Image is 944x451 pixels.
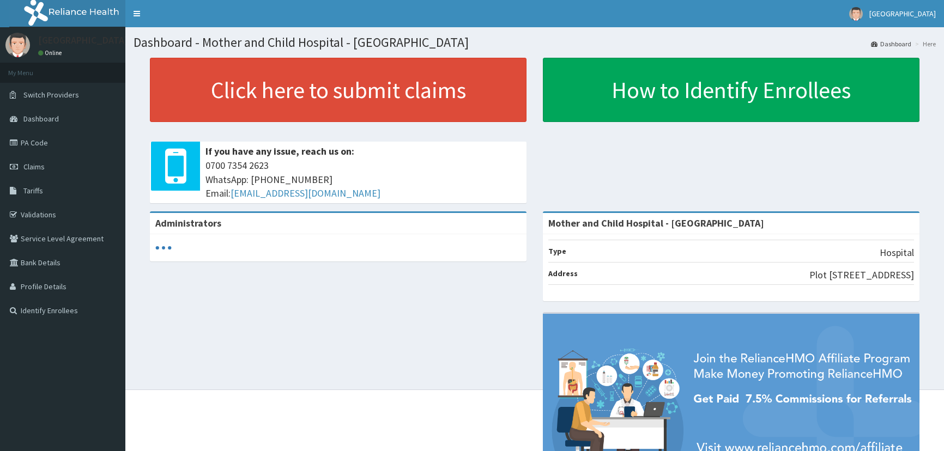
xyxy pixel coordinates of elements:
[205,159,521,200] span: 0700 7354 2623 WhatsApp: [PHONE_NUMBER] Email:
[23,90,79,100] span: Switch Providers
[548,217,764,229] strong: Mother and Child Hospital - [GEOGRAPHIC_DATA]
[869,9,936,19] span: [GEOGRAPHIC_DATA]
[231,187,380,199] a: [EMAIL_ADDRESS][DOMAIN_NAME]
[155,240,172,256] svg: audio-loading
[809,268,914,282] p: Plot [STREET_ADDRESS]
[134,35,936,50] h1: Dashboard - Mother and Child Hospital - [GEOGRAPHIC_DATA]
[548,246,566,256] b: Type
[205,145,354,157] b: If you have any issue, reach us on:
[5,33,30,57] img: User Image
[871,39,911,48] a: Dashboard
[23,186,43,196] span: Tariffs
[912,39,936,48] li: Here
[23,162,45,172] span: Claims
[38,35,128,45] p: [GEOGRAPHIC_DATA]
[38,49,64,57] a: Online
[150,58,527,122] a: Click here to submit claims
[155,217,221,229] b: Administrators
[849,7,863,21] img: User Image
[548,269,578,278] b: Address
[543,58,919,122] a: How to Identify Enrollees
[23,114,59,124] span: Dashboard
[880,246,914,260] p: Hospital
